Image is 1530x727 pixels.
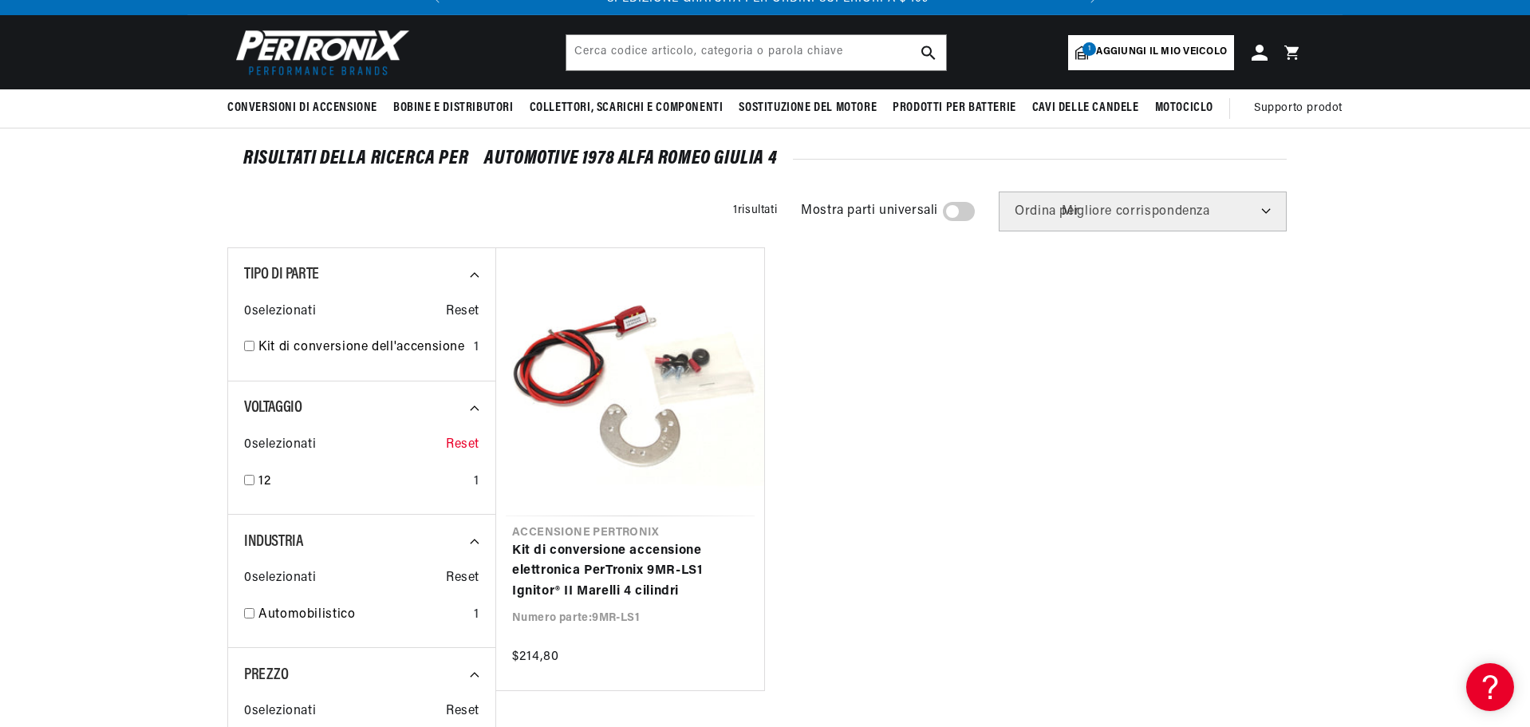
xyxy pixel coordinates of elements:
[252,305,317,318] font: selezionati
[474,608,479,621] font: 1
[1024,89,1147,127] summary: cavi delle candele
[258,475,270,488] font: 12
[885,89,1024,127] summary: Prodotti per batterie
[258,341,465,354] font: Kit di conversione dell'accensione
[1254,89,1361,128] summary: Supporto prodotto
[911,35,946,70] button: pulsante di ricerca
[1254,102,1353,114] font: Supporto prodotto
[801,204,938,217] font: Mostra parti universali
[252,571,317,584] font: selezionati
[738,204,777,216] font: risultati
[252,705,317,717] font: selezionati
[1068,35,1234,70] a: 1Aggiungi il mio veicolo
[446,571,479,584] font: Reset
[244,267,319,283] font: Tipo di parte
[1147,89,1221,127] summary: Motociclo
[999,192,1287,231] select: Ordina per
[733,204,738,216] font: 1
[244,667,289,683] font: Prezzo
[446,438,479,451] font: Reset
[512,541,748,603] a: Kit di conversione accensione elettronica PerTronix 9MR-LS1 Ignitor® II Marelli 4 cilindri
[893,101,1016,114] font: Prodotti per batterie
[252,438,317,451] font: selezionati
[227,89,385,127] summary: Conversioni di accensione
[484,149,777,168] font: Automotive 1978 Alfa Romeo Giulia 4
[227,25,411,80] img: Pertronix
[474,341,479,354] font: 1
[474,475,479,488] font: 1
[244,438,252,451] font: 0
[446,305,479,318] font: Reset
[1088,45,1091,52] font: 1
[446,705,479,717] font: Reset
[1155,101,1213,114] font: Motociclo
[522,89,731,127] summary: Collettori, scarichi e componenti
[739,101,877,114] font: Sostituzione del motore
[244,534,302,550] font: Industria
[243,149,468,168] font: RISULTATI DELLA RICERCA PER
[385,89,522,127] summary: Bobine e distributori
[1096,47,1227,57] font: Aggiungi il mio veicolo
[244,305,252,318] font: 0
[530,101,724,114] font: Collettori, scarichi e componenti
[566,35,946,70] input: Cerca codice articolo, categoria o parola chiave
[731,89,885,127] summary: Sostituzione del motore
[244,400,302,416] font: Voltaggio
[244,571,252,584] font: 0
[227,101,377,114] font: Conversioni di accensione
[258,608,356,621] font: Automobilistico
[1032,101,1139,114] font: cavi delle candele
[393,101,514,114] font: Bobine e distributori
[1015,205,1079,218] font: Ordina per
[244,705,252,717] font: 0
